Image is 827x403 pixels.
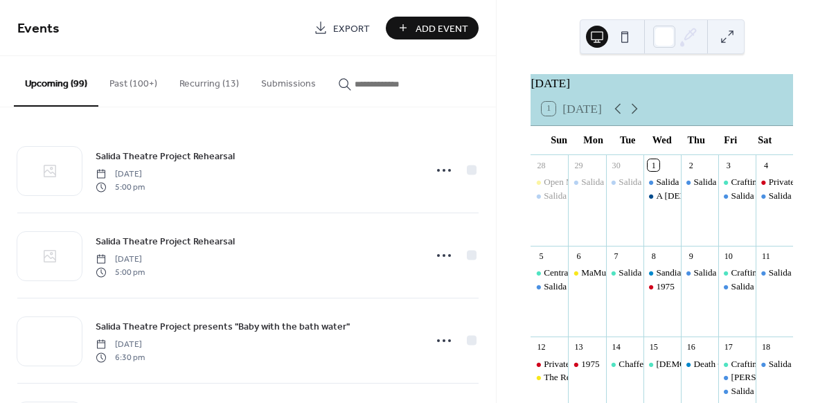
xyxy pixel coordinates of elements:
[531,371,568,384] div: The ReMemberers
[333,21,370,36] span: Export
[96,319,350,334] a: Salida Theatre Project presents "Baby with the bath water"
[606,358,643,370] div: Chaffee County Women Who Care
[679,126,713,154] div: Thu
[535,341,547,353] div: 12
[610,251,622,262] div: 7
[96,320,350,334] span: Salida Theatre Project presents "Baby with the bath water"
[718,385,756,397] div: Salida Moth
[610,126,645,154] div: Tue
[576,126,611,154] div: Mon
[250,56,327,105] button: Submissions
[694,358,736,370] div: Death Cafe
[722,341,734,353] div: 17
[718,280,756,293] div: Salida Theatre Project presents "Baby with the bath water"
[606,267,643,279] div: Salida Moth Dress Rehearsal
[648,159,659,171] div: 1
[573,341,585,353] div: 13
[98,56,168,105] button: Past (100+)
[681,176,718,188] div: Salida Theatre Project Rehearsal
[731,385,776,397] div: Salida Moth
[168,56,250,105] button: Recurring (13)
[648,251,659,262] div: 8
[568,267,605,279] div: MaMuse has been canceled
[619,176,738,188] div: Salida Theatre Project Rehearsal
[643,190,681,202] div: A Church Board Meeting
[544,176,580,188] div: Open Mic
[544,280,758,293] div: Salida Theatre Project presents "Baby with the bath water"
[685,159,697,171] div: 2
[656,190,823,202] div: A [DEMOGRAPHIC_DATA] Board Meeting
[731,358,786,370] div: Crafting Circle
[416,21,468,36] span: Add Event
[648,341,659,353] div: 15
[96,339,145,351] span: [DATE]
[96,351,145,364] span: 6:30 pm
[573,159,585,171] div: 29
[17,15,60,42] span: Events
[656,267,754,279] div: Sandia Hearing Aid Center
[645,126,679,154] div: Wed
[531,176,568,188] div: Open Mic
[542,126,576,154] div: Sun
[718,267,756,279] div: Crafting Circle
[747,126,782,154] div: Sat
[581,267,682,279] div: MaMuse has been canceled
[531,267,568,279] div: Central Colorado Humanist
[573,251,585,262] div: 6
[769,358,814,370] div: Salida Moth
[756,267,793,279] div: Salida Theatre Project presents "Baby with the bath water"
[96,148,235,164] a: Salida Theatre Project Rehearsal
[643,267,681,279] div: Sandia Hearing Aid Center
[544,267,659,279] div: Central [US_STATE] Humanist
[581,176,690,188] div: Salida Theatre Project load in
[722,251,734,262] div: 10
[760,341,772,353] div: 18
[96,235,235,249] span: Salida Theatre Project Rehearsal
[718,190,756,202] div: Salida Theatre Project presents "Baby with the bath water"
[718,371,756,384] div: Salida Moth dress rehearsal
[619,267,724,279] div: Salida Moth Dress Rehearsal
[544,358,605,370] div: Private rehearsal
[731,176,786,188] div: Crafting Circle
[694,176,813,188] div: Salida Theatre Project Rehearsal
[531,74,793,92] div: [DATE]
[535,159,547,171] div: 28
[643,358,681,370] div: Shamanic Healing Circle with Sarah Sol
[722,159,734,171] div: 3
[718,358,756,370] div: Crafting Circle
[96,150,235,164] span: Salida Theatre Project Rehearsal
[531,358,568,370] div: Private rehearsal
[531,190,568,202] div: Salida Theatre Project Load in
[606,176,643,188] div: Salida Theatre Project Rehearsal
[303,17,380,39] a: Export
[96,233,235,249] a: Salida Theatre Project Rehearsal
[756,358,793,370] div: Salida Moth
[544,190,655,202] div: Salida Theatre Project Load in
[610,341,622,353] div: 14
[656,280,674,293] div: 1975
[685,251,697,262] div: 9
[718,176,756,188] div: Crafting Circle
[685,341,697,353] div: 16
[568,176,605,188] div: Salida Theatre Project load in
[643,176,681,188] div: Salida Theatre Project Rehearsal
[96,168,145,181] span: [DATE]
[14,56,98,107] button: Upcoming (99)
[581,358,599,370] div: 1975
[96,181,145,193] span: 5:00 pm
[531,280,568,293] div: Salida Theatre Project presents "Baby with the bath water"
[610,159,622,171] div: 30
[96,253,145,266] span: [DATE]
[681,267,718,279] div: Salida Theatre Project presents "Baby with the bath water"
[619,358,746,370] div: Chaffee County Women Who Care
[756,176,793,188] div: Private rehearsal
[386,17,479,39] button: Add Event
[656,176,775,188] div: Salida Theatre Project Rehearsal
[568,358,605,370] div: 1975
[643,280,681,293] div: 1975
[681,358,718,370] div: Death Cafe
[713,126,748,154] div: Fri
[731,267,786,279] div: Crafting Circle
[544,371,612,384] div: The ReMemberers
